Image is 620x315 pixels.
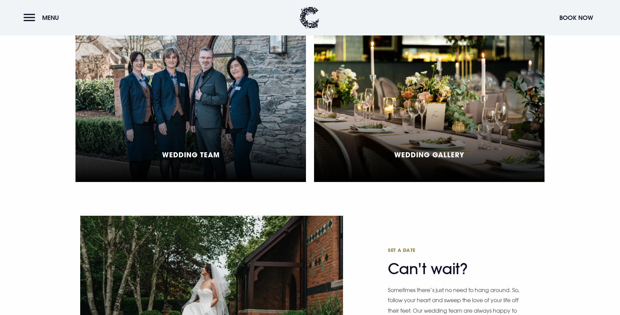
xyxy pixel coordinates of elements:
img: Clandeboye Lodge [299,7,319,29]
button: Menu [24,10,62,25]
span: Set a date [388,247,519,253]
span: Menu [42,14,59,22]
a: Wedding Team [75,31,306,182]
h5: Wedding Gallery [394,151,464,159]
a: Wedding Gallery [314,31,545,182]
h5: Wedding Team [162,151,220,159]
h2: Can't wait? [388,247,519,278]
button: Book Now [556,10,596,25]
